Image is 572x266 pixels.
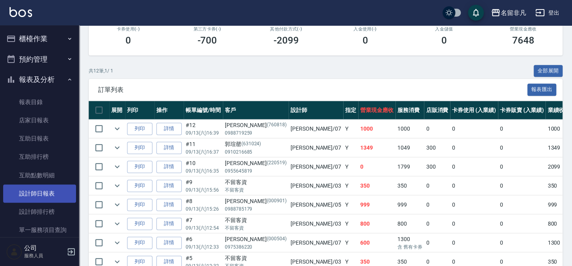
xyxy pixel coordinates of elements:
[424,101,450,120] th: 店販消費
[184,196,223,214] td: #8
[395,234,424,252] td: 1300
[545,120,572,138] td: 1000
[184,177,223,195] td: #9
[184,101,223,120] th: 帳單編號/時間
[197,35,217,46] h3: -700
[358,215,395,233] td: 800
[225,140,287,148] div: 郭瑄罄
[186,205,221,213] p: 09/13 (六) 15:26
[424,120,450,138] td: 0
[395,139,424,157] td: 1049
[3,129,76,148] a: 互助日報表
[186,129,221,137] p: 09/13 (六) 16:39
[184,120,223,138] td: #12
[3,93,76,111] a: 報表目錄
[450,177,498,195] td: 0
[358,120,395,138] td: 1000
[343,139,358,157] td: Y
[424,196,450,214] td: 0
[267,197,287,205] p: (000901)
[545,101,572,120] th: 業績收入
[343,234,358,252] td: Y
[3,184,76,203] a: 設計師日報表
[225,235,287,243] div: [PERSON_NAME]
[498,120,546,138] td: 0
[289,196,343,214] td: [PERSON_NAME] /05
[468,5,484,21] button: save
[498,139,546,157] td: 0
[225,148,287,156] p: 0910216685
[3,166,76,184] a: 互助點數明細
[3,111,76,129] a: 店家日報表
[267,159,287,167] p: (220519)
[450,196,498,214] td: 0
[225,243,287,251] p: 0975386220
[111,199,123,211] button: expand row
[289,177,343,195] td: [PERSON_NAME] /03
[184,158,223,176] td: #10
[358,158,395,176] td: 0
[358,177,395,195] td: 350
[127,199,152,211] button: 列印
[127,237,152,249] button: 列印
[127,142,152,154] button: 列印
[395,177,424,195] td: 350
[125,35,131,46] h3: 0
[186,167,221,175] p: 09/13 (六) 16:35
[186,186,221,194] p: 09/13 (六) 15:56
[450,158,498,176] td: 0
[225,224,287,232] p: 不留客資
[450,215,498,233] td: 0
[89,67,113,74] p: 共 12 筆, 1 / 1
[241,140,261,148] p: (631024)
[545,139,572,157] td: 1349
[450,101,498,120] th: 卡券使用 (入業績)
[534,65,563,77] button: 全部展開
[274,35,299,46] h3: -2099
[498,234,546,252] td: 0
[545,196,572,214] td: 999
[10,7,32,17] img: Logo
[184,234,223,252] td: #6
[186,243,221,251] p: 09/13 (六) 12:33
[498,215,546,233] td: 0
[225,254,287,262] div: 不留客資
[111,142,123,154] button: expand row
[395,120,424,138] td: 1000
[512,35,534,46] h3: 7648
[424,234,450,252] td: 0
[358,139,395,157] td: 1349
[545,215,572,233] td: 800
[358,196,395,214] td: 999
[343,215,358,233] td: Y
[225,159,287,167] div: [PERSON_NAME]
[498,196,546,214] td: 0
[156,142,182,154] a: 詳情
[527,84,557,96] button: 報表匯出
[184,215,223,233] td: #7
[127,180,152,192] button: 列印
[223,101,289,120] th: 客戶
[127,161,152,173] button: 列印
[109,101,125,120] th: 展開
[289,158,343,176] td: [PERSON_NAME] /07
[111,218,123,230] button: expand row
[111,180,123,192] button: expand row
[395,101,424,120] th: 服務消費
[3,28,76,49] button: 櫃檯作業
[335,27,395,32] h2: 入金使用(-)
[450,139,498,157] td: 0
[498,101,546,120] th: 卡券販賣 (入業績)
[98,86,527,94] span: 訂單列表
[3,49,76,70] button: 預約管理
[154,101,184,120] th: 操作
[358,101,395,120] th: 營業現金應收
[424,158,450,176] td: 300
[362,35,368,46] h3: 0
[125,101,154,120] th: 列印
[225,121,287,129] div: [PERSON_NAME]
[395,158,424,176] td: 1799
[289,120,343,138] td: [PERSON_NAME] /07
[225,186,287,194] p: 不留客資
[358,234,395,252] td: 600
